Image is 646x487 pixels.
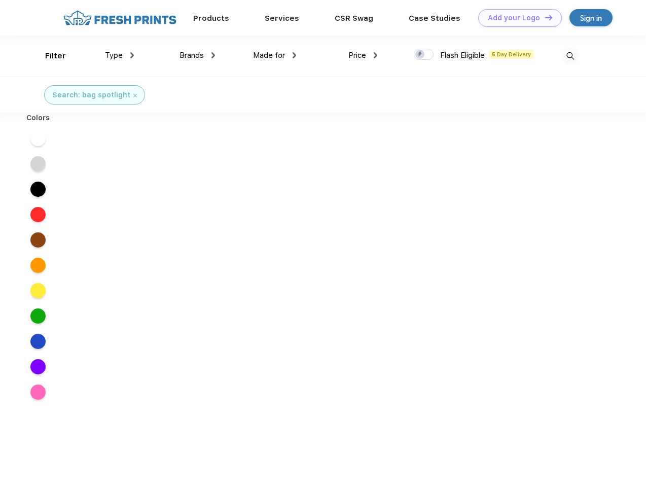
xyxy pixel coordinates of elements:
[180,51,204,60] span: Brands
[19,113,58,123] div: Colors
[489,50,534,59] span: 5 Day Delivery
[580,12,602,24] div: Sign in
[293,52,296,58] img: dropdown.png
[45,50,66,62] div: Filter
[348,51,366,60] span: Price
[569,9,613,26] a: Sign in
[440,51,485,60] span: Flash Eligible
[545,15,552,20] img: DT
[133,94,137,97] img: filter_cancel.svg
[562,48,579,64] img: desktop_search.svg
[488,14,540,22] div: Add your Logo
[193,14,229,23] a: Products
[130,52,134,58] img: dropdown.png
[211,52,215,58] img: dropdown.png
[52,90,130,100] div: Search: bag spotlight
[105,51,123,60] span: Type
[374,52,377,58] img: dropdown.png
[60,9,180,27] img: fo%20logo%202.webp
[253,51,285,60] span: Made for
